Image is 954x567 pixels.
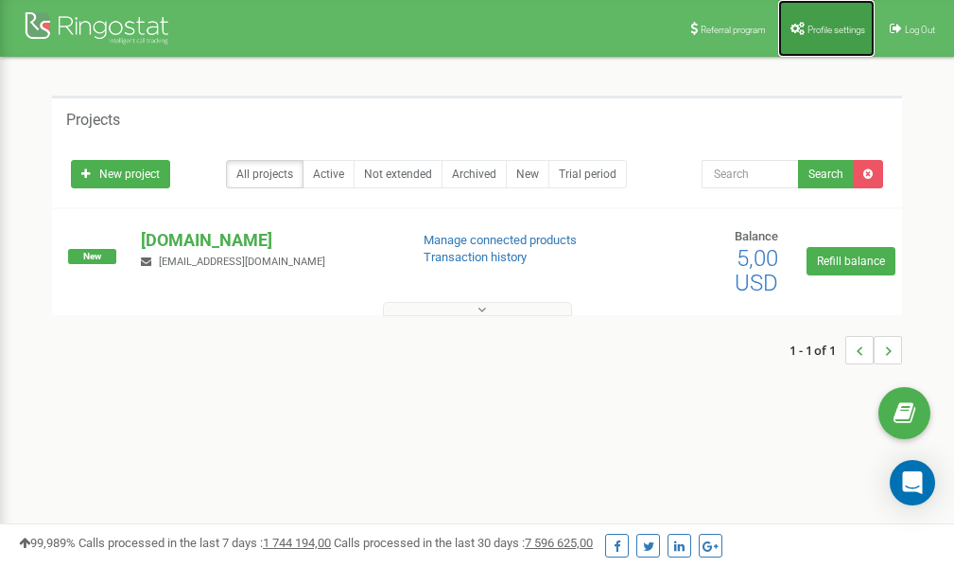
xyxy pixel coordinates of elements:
[789,336,845,364] span: 1 - 1 of 1
[19,536,76,550] span: 99,989%
[548,160,627,188] a: Trial period
[141,228,392,253] p: [DOMAIN_NAME]
[424,233,577,247] a: Manage connected products
[701,25,766,35] span: Referral program
[807,25,865,35] span: Profile settings
[159,256,325,268] span: [EMAIL_ADDRESS][DOMAIN_NAME]
[424,250,527,264] a: Transaction history
[807,247,895,275] a: Refill balance
[525,536,593,550] u: 7 596 625,00
[702,160,799,188] input: Search
[334,536,593,550] span: Calls processed in the last 30 days :
[735,229,778,243] span: Balance
[890,460,935,505] div: Open Intercom Messenger
[735,245,778,296] span: 5,00 USD
[905,25,935,35] span: Log Out
[798,160,854,188] button: Search
[442,160,507,188] a: Archived
[68,249,116,264] span: New
[66,112,120,129] h5: Projects
[303,160,355,188] a: Active
[226,160,304,188] a: All projects
[78,536,331,550] span: Calls processed in the last 7 days :
[71,160,170,188] a: New project
[506,160,549,188] a: New
[354,160,442,188] a: Not extended
[789,317,902,383] nav: ...
[263,536,331,550] u: 1 744 194,00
